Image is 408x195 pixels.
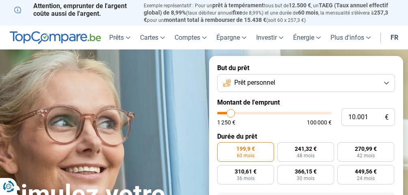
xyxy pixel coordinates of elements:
span: 24 mois [357,176,375,181]
a: Plus d'infos [326,26,376,49]
a: Énergie [288,26,326,49]
span: 1 250 € [217,120,235,125]
span: 310,61 € [235,169,257,174]
span: Prêt personnel [234,78,275,87]
span: 48 mois [297,153,315,158]
p: Attention, emprunter de l'argent coûte aussi de l'argent. [14,2,134,17]
img: TopCompare [10,31,101,44]
label: But du prêt [217,64,395,72]
span: 36 mois [237,176,255,181]
a: Comptes [170,26,212,49]
a: Épargne [212,26,251,49]
a: Investir [251,26,288,49]
span: 199,9 € [236,146,255,152]
span: 12.500 € [289,2,311,9]
span: montant total à rembourser de 15.438 € [164,17,266,23]
label: Montant de l'emprunt [217,99,395,106]
span: 60 mois [298,9,318,16]
a: fr [386,26,403,49]
span: 257,3 € [144,9,388,23]
button: Prêt personnel [217,74,395,92]
span: 449,56 € [355,169,377,174]
span: 241,32 € [295,146,317,152]
span: prêt à tempérament [212,2,264,9]
span: 270,99 € [355,146,377,152]
a: Cartes [135,26,170,49]
span: € [385,114,389,121]
p: Exemple représentatif : Pour un tous but de , un (taux débiteur annuel de 8,99%) et une durée de ... [144,2,394,24]
span: 60 mois [237,153,255,158]
span: 30 mois [297,176,315,181]
a: Prêts [104,26,135,49]
span: fixe [233,9,242,16]
span: TAEG (Taux annuel effectif global) de 8,99% [144,2,388,16]
span: 42 mois [357,153,375,158]
span: 100 000 € [307,120,332,125]
span: 366,15 € [295,169,317,174]
label: Durée du prêt [217,133,395,140]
